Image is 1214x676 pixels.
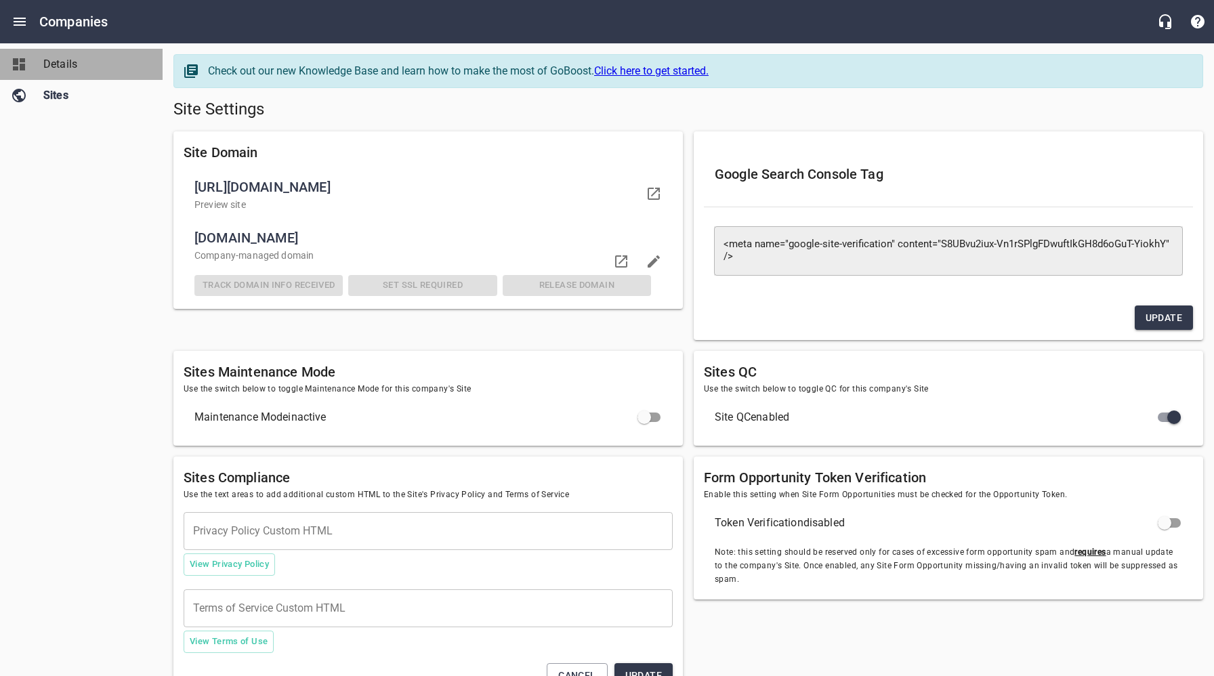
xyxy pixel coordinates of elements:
span: Use the text areas to add additional custom HTML to the Site's Privacy Policy and Terms of Service [184,488,673,502]
h6: Sites Compliance [184,467,673,488]
span: Details [43,56,146,72]
h6: Companies [39,11,108,33]
a: Click here to get started. [594,64,709,77]
h6: Sites Maintenance Mode [184,361,673,383]
h6: Google Search Console Tag [715,163,1182,185]
span: [URL][DOMAIN_NAME] [194,176,640,198]
button: Open drawer [3,5,36,38]
button: Update [1135,305,1193,331]
a: Visit your domain [637,177,670,210]
span: Use the switch below to toggle Maintenance Mode for this company's Site [184,383,673,396]
u: requires [1074,547,1106,557]
textarea: <meta name="google-site-verification" content="S8UBvu2iux-Vn1rSPlgFDwuftIkGH8d6oGuT-YiokhY" /> [724,238,1173,263]
div: Check out our new Knowledge Base and learn how to make the most of GoBoost. [208,63,1189,79]
span: Update [1146,310,1182,326]
span: View Terms of Use [190,634,268,650]
span: Enable this setting when Site Form Opportunities must be checked for the Opportunity Token. [704,488,1193,502]
button: Support Portal [1181,5,1214,38]
h6: Site Domain [184,142,673,163]
span: Token Verification disabled [715,515,1160,531]
span: Site QC enabled [715,409,1160,425]
h5: Site Settings [173,99,1203,121]
h6: Form Opportunity Token Verification [704,467,1193,488]
span: Note: this setting should be reserved only for cases of excessive form opportunity spam and a man... [715,546,1182,587]
a: Visit domain [605,245,637,278]
div: Company -managed domain [192,246,654,266]
span: [DOMAIN_NAME] [194,227,651,249]
button: Live Chat [1149,5,1181,38]
p: Preview site [194,198,640,212]
button: Edit domain [637,245,670,278]
button: View Terms of Use [184,631,274,653]
span: Sites [43,87,146,104]
button: View Privacy Policy [184,553,275,576]
span: Use the switch below to toggle QC for this company's Site [704,383,1193,396]
span: Maintenance Mode inactive [194,409,640,425]
span: View Privacy Policy [190,557,269,572]
h6: Sites QC [704,361,1193,383]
